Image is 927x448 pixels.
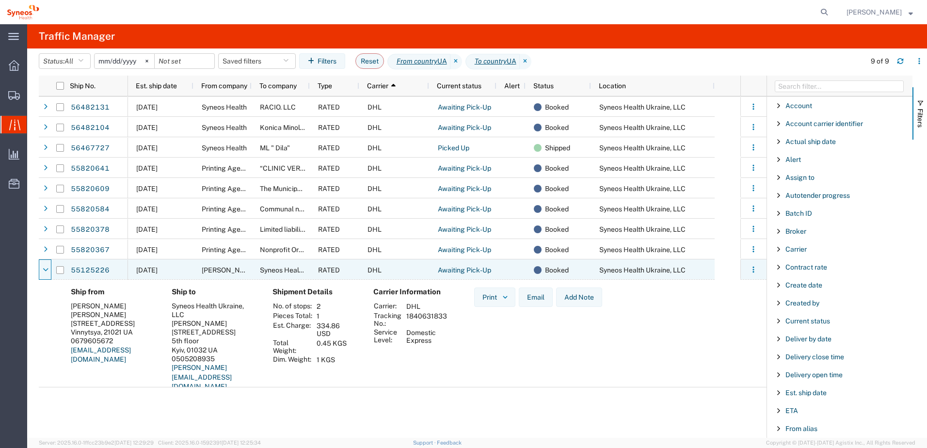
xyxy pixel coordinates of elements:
span: Booked [545,158,569,178]
div: [STREET_ADDRESS] [172,328,257,336]
span: To country UA [465,54,520,69]
span: ETA [785,407,798,415]
a: Awaiting Pick-Up [437,100,492,115]
td: 2 [313,302,358,311]
span: 08/14/2025 [136,103,158,111]
span: RATED [318,185,340,192]
span: Est. ship date [785,389,827,397]
span: Syneos Health Ukraine, LLC [599,266,686,274]
span: Syneos Health [202,144,247,152]
span: Server: 2025.16.0-1ffcc23b9e2 [39,440,154,446]
span: Client: 2025.16.0-1592391 [158,440,261,446]
span: Printing Agency "Copy Shop" [202,185,292,192]
span: All [64,57,73,65]
i: To country [475,56,507,66]
td: 1 KGS [313,355,358,365]
img: logo [7,5,39,19]
a: Awaiting Pick-Up [437,181,492,197]
span: “CLINIC VERUM EXPERT” LIMITED LIABILITY COMPANY [260,164,438,172]
div: Kyiv, 01032 UA [172,346,257,354]
a: 56482131 [70,100,110,115]
span: Konica Minolta Ukraine [260,124,377,131]
a: 55125226 [70,263,110,278]
span: Booked [545,199,569,219]
div: 9 of 9 [871,56,889,66]
span: RATED [318,225,340,233]
a: 55820584 [70,202,110,217]
input: Not set [95,54,154,68]
img: dropdown [501,293,510,302]
span: Natan Tateishi [847,7,902,17]
div: [PERSON_NAME] [71,302,156,310]
span: Account carrier identifier [785,120,863,128]
span: Printing Agency "Copy Shop" [202,246,292,254]
span: DHL [368,164,382,172]
span: DHL [368,266,382,274]
span: Created by [785,299,819,307]
span: Copyright © [DATE]-[DATE] Agistix Inc., All Rights Reserved [766,439,915,447]
h4: Shipment Details [272,288,358,296]
span: Syneos Health Ukraine, LLC [599,103,686,111]
span: RATED [318,205,340,213]
td: 0.45 KGS [313,338,358,355]
span: Carrier [367,82,388,90]
i: From country [397,56,437,66]
th: Pieces Total: [272,311,313,321]
a: Awaiting Pick-Up [437,161,492,176]
span: RATED [318,246,340,254]
div: 5th floor [172,336,257,345]
td: 1840631833 [403,311,451,328]
span: Current status [437,82,481,90]
a: Picked Up [437,141,470,156]
td: 334.86 USD [313,321,358,338]
span: Syneos Health [202,124,247,131]
a: 55820367 [70,242,110,258]
span: From alias [785,425,817,432]
span: Nonprofit Organization National Cancer Institute [260,246,443,254]
div: Filter List 67 Filters [767,96,912,438]
td: 1 [313,311,358,321]
h4: Traffic Manager [39,24,115,48]
span: Batch ID [785,209,812,217]
span: ML " Dila" [260,144,290,152]
button: [PERSON_NAME] [846,6,913,18]
h4: Ship from [71,288,156,296]
span: Oksana Serebrennikova [202,266,257,274]
span: Syneos Health Ukraine, LLC [599,144,686,152]
h4: Carrier Information [373,288,451,296]
div: Syneos Health Ukraine, LLC [172,302,257,319]
div: [PERSON_NAME] [71,310,156,319]
span: Printing Agency "Copy Shop" [202,164,292,172]
span: Syneos Health Ukraine, LLC [599,185,686,192]
span: RATED [318,144,340,152]
span: RACIO. LLC [260,103,296,111]
span: 08/14/2025 [136,124,158,131]
span: Alert [785,156,801,163]
span: Booked [545,219,569,240]
a: 56467727 [70,141,110,156]
div: Vinnytsya, 21021 UA [71,328,156,336]
span: DHL [368,144,382,152]
span: DHL [368,185,382,192]
button: Saved filters [218,53,296,69]
span: Syneos Health Ukraine, LLC [599,246,686,254]
span: RATED [318,266,340,274]
span: Current status [785,317,830,325]
span: The Municipal Enterprise “Volyn regional clinical hospital” of the Volyn regional council, Depart... [260,185,663,192]
input: Filter Columns Input [775,80,904,92]
a: 55820609 [70,181,110,197]
span: DHL [368,103,382,111]
a: Awaiting Pick-Up [437,120,492,136]
span: Shipped [545,138,570,158]
span: Carrier [785,245,807,253]
span: Ship No. [70,82,96,90]
div: [PERSON_NAME] [172,319,257,328]
td: DHL [403,302,451,311]
span: Type [318,82,332,90]
span: Booked [545,97,569,117]
span: Communal non-commercial enterprise "Kyiv city clinical oncology center" Executive body of Kyiv ci... [260,205,596,213]
span: From country UA [387,54,450,69]
span: Delivery open time [785,371,843,379]
button: Add Note [556,288,602,307]
span: Alert [504,82,520,90]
